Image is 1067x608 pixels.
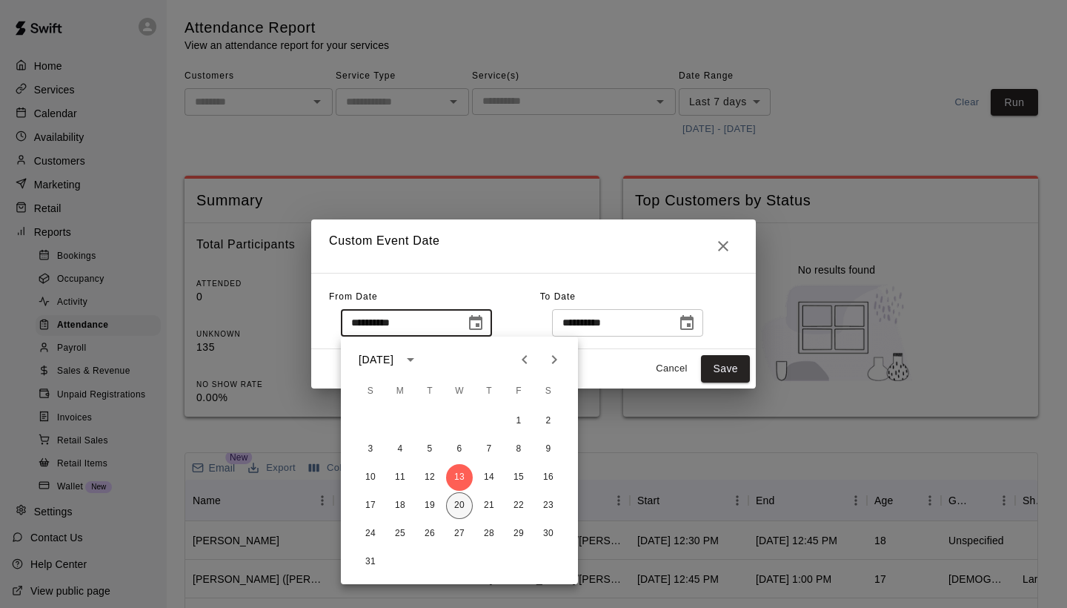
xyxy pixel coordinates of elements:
button: 30 [535,521,562,547]
button: 19 [416,492,443,519]
span: Monday [387,377,413,406]
button: 17 [357,492,384,519]
button: calendar view is open, switch to year view [398,347,423,372]
span: From Date [329,291,378,302]
button: Choose date, selected date is Aug 20, 2025 [672,308,702,338]
button: 6 [446,436,473,463]
button: 23 [535,492,562,519]
button: 16 [535,464,562,491]
button: Next month [539,345,569,374]
button: 20 [446,492,473,519]
span: Saturday [535,377,562,406]
span: Friday [505,377,532,406]
button: 22 [505,492,532,519]
button: 29 [505,521,532,547]
button: 11 [387,464,413,491]
button: 15 [505,464,532,491]
button: 27 [446,521,473,547]
button: Choose date, selected date is Aug 13, 2025 [461,308,491,338]
button: 7 [476,436,502,463]
button: 13 [446,464,473,491]
button: 25 [387,521,413,547]
span: To Date [540,291,576,302]
button: Cancel [648,357,695,380]
button: 10 [357,464,384,491]
button: 31 [357,549,384,575]
button: 2 [535,408,562,434]
button: 14 [476,464,502,491]
button: 9 [535,436,562,463]
button: 1 [505,408,532,434]
button: 8 [505,436,532,463]
button: 5 [416,436,443,463]
button: Previous month [510,345,539,374]
button: 28 [476,521,502,547]
span: Wednesday [446,377,473,406]
button: Save [701,355,750,383]
button: 4 [387,436,413,463]
button: 12 [416,464,443,491]
span: Tuesday [416,377,443,406]
button: Close [708,231,738,261]
div: [DATE] [359,352,393,368]
button: 26 [416,521,443,547]
h2: Custom Event Date [311,219,756,273]
button: 24 [357,521,384,547]
span: Thursday [476,377,502,406]
button: 18 [387,492,413,519]
span: Sunday [357,377,384,406]
button: 21 [476,492,502,519]
button: 3 [357,436,384,463]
